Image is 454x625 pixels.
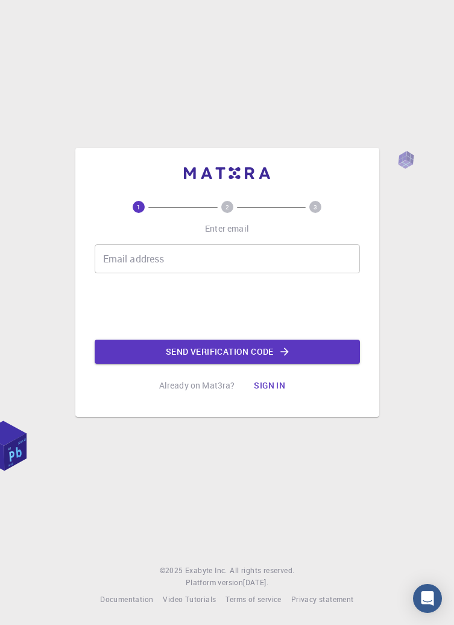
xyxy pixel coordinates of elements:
div: Open Intercom Messenger [413,584,442,613]
a: Exabyte Inc. [185,565,227,577]
span: [DATE] . [243,577,268,587]
text: 3 [314,203,317,211]
button: Send verification code [95,340,360,364]
a: Documentation [100,594,153,606]
a: Terms of service [225,594,281,606]
span: Video Tutorials [163,594,216,604]
a: Video Tutorials [163,594,216,606]
span: Exabyte Inc. [185,565,227,575]
p: Enter email [205,223,249,235]
a: [DATE]. [243,577,268,589]
span: Privacy statement [291,594,354,604]
span: Platform version [186,577,243,589]
text: 2 [225,203,229,211]
iframe: reCAPTCHA [136,283,319,330]
button: Sign in [244,373,295,398]
span: All rights reserved. [230,565,294,577]
p: Already on Mat3ra? [159,379,235,392]
span: Terms of service [225,594,281,604]
a: Privacy statement [291,594,354,606]
span: Documentation [100,594,153,604]
span: © 2025 [160,565,185,577]
text: 1 [137,203,140,211]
